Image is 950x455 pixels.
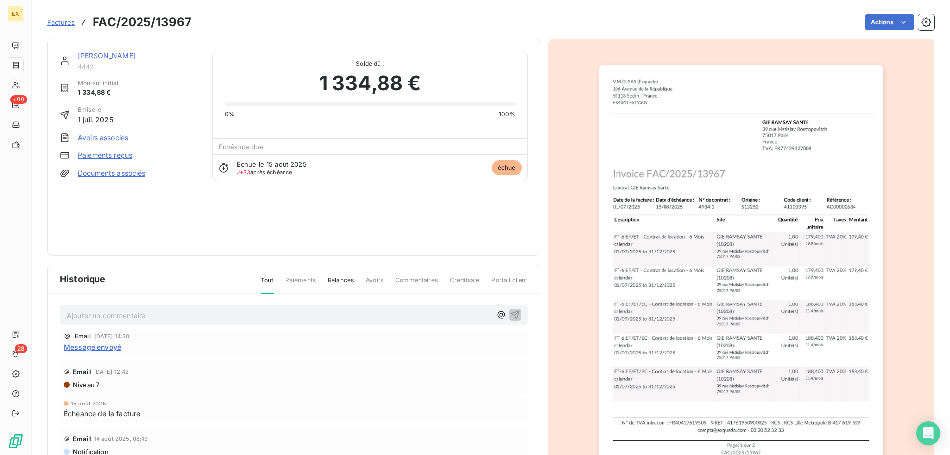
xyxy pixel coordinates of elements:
[78,79,118,88] span: Montant initial
[94,436,148,442] span: 14 août 2025, 08:49
[93,13,191,31] h3: FAC/2025/13967
[319,68,421,98] span: 1 334,88 €
[47,18,75,26] span: Factures
[366,276,383,293] span: Avoirs
[72,381,99,389] span: Niveau 7
[499,110,516,119] span: 100%
[95,333,130,339] span: [DATE] 14:30
[261,276,274,294] span: Tout
[78,88,118,98] span: 1 334,88 €
[8,433,24,449] img: Logo LeanPay
[237,160,307,168] span: Échue le 15 août 2025
[73,435,91,443] span: Email
[73,368,91,376] span: Email
[491,276,527,293] span: Portail client
[78,114,113,125] span: 1 juil. 2025
[395,276,438,293] span: Commentaires
[237,169,251,176] span: J+33
[237,169,292,175] span: après échéance
[492,160,522,175] span: échue
[15,344,27,353] span: 28
[64,342,121,352] span: Message envoyé
[8,6,24,22] div: EX
[78,133,128,143] a: Avoirs associés
[94,369,129,375] span: [DATE] 12:42
[916,421,940,445] div: Open Intercom Messenger
[285,276,316,293] span: Paiements
[60,272,106,286] span: Historique
[450,276,480,293] span: Creditsafe
[10,95,27,104] span: +99
[865,14,914,30] button: Actions
[64,408,140,419] span: Échéance de la facture
[75,333,91,339] span: Email
[78,63,200,71] span: 4442
[225,110,235,119] span: 0%
[78,51,136,60] a: [PERSON_NAME]
[225,59,516,68] span: Solde dû :
[78,151,132,160] a: Paiements reçus
[328,276,354,293] span: Relances
[71,401,106,406] span: 15 août 2025
[78,105,113,114] span: Émise le
[47,17,75,27] a: Factures
[219,143,264,151] span: Échéance due
[78,168,145,178] a: Documents associés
